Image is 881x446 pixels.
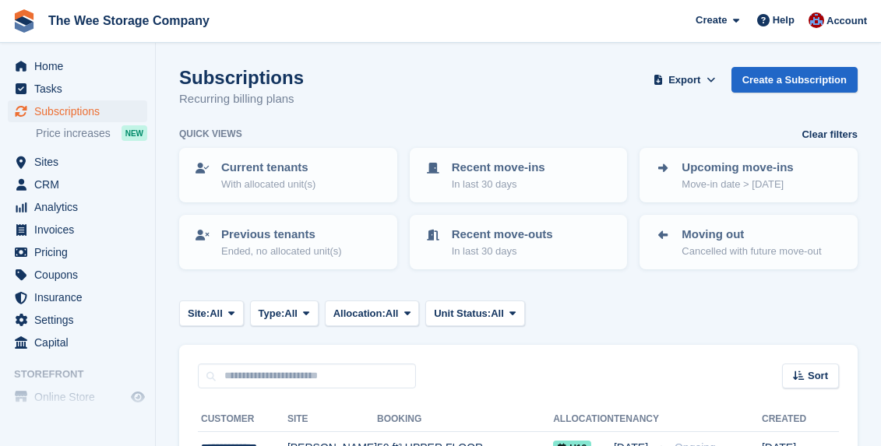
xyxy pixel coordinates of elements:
[34,219,128,241] span: Invoices
[8,241,147,263] a: menu
[34,78,128,100] span: Tasks
[808,368,828,384] span: Sort
[614,407,668,432] th: Tenancy
[36,126,111,141] span: Price increases
[34,241,128,263] span: Pricing
[34,264,128,286] span: Coupons
[641,216,856,268] a: Moving out Cancelled with future move-out
[386,306,399,321] span: All
[14,367,155,382] span: Storefront
[34,286,128,308] span: Insurance
[668,72,700,88] span: Export
[682,226,821,244] p: Moving out
[8,219,147,241] a: menu
[8,286,147,308] a: menu
[179,127,242,141] h6: Quick views
[12,9,36,33] img: stora-icon-8386f47178a22dfd0bd8f6a31ec36ba5ce8667c1dd55bd0f319d3a0aa187defe.svg
[411,149,626,201] a: Recent move-ins In last 30 days
[34,100,128,122] span: Subscriptions
[8,264,147,286] a: menu
[34,174,128,195] span: CRM
[377,407,553,432] th: Booking
[553,407,614,432] th: Allocation
[129,388,147,406] a: Preview store
[221,177,315,192] p: With allocated unit(s)
[8,309,147,331] a: menu
[188,306,210,321] span: Site:
[8,386,147,408] a: menu
[8,196,147,218] a: menu
[210,306,223,321] span: All
[696,12,727,28] span: Create
[682,244,821,259] p: Cancelled with future move-out
[181,149,396,201] a: Current tenants With allocated unit(s)
[762,407,806,432] th: Created
[333,306,386,321] span: Allocation:
[411,216,626,268] a: Recent move-outs In last 30 days
[8,151,147,173] a: menu
[221,159,315,177] p: Current tenants
[8,332,147,353] a: menu
[425,300,524,326] button: Unit Status: All
[179,67,304,88] h1: Subscriptions
[809,12,824,28] img: Scott Ritchie
[8,174,147,195] a: menu
[682,159,793,177] p: Upcoming move-ins
[8,100,147,122] a: menu
[179,300,244,326] button: Site: All
[179,90,304,108] p: Recurring billing plans
[491,306,504,321] span: All
[259,306,285,321] span: Type:
[181,216,396,268] a: Previous tenants Ended, no allocated unit(s)
[34,55,128,77] span: Home
[826,13,867,29] span: Account
[250,300,319,326] button: Type: All
[452,177,545,192] p: In last 30 days
[221,244,342,259] p: Ended, no allocated unit(s)
[122,125,147,141] div: NEW
[34,151,128,173] span: Sites
[682,177,793,192] p: Move-in date > [DATE]
[434,306,491,321] span: Unit Status:
[641,149,856,201] a: Upcoming move-ins Move-in date > [DATE]
[221,226,342,244] p: Previous tenants
[325,300,420,326] button: Allocation: All
[773,12,795,28] span: Help
[802,127,858,142] a: Clear filters
[452,159,545,177] p: Recent move-ins
[198,407,287,432] th: Customer
[34,386,128,408] span: Online Store
[650,67,719,93] button: Export
[8,55,147,77] a: menu
[34,332,128,353] span: Capital
[452,244,553,259] p: In last 30 days
[36,125,147,142] a: Price increases NEW
[34,309,128,331] span: Settings
[284,306,298,321] span: All
[42,8,216,33] a: The Wee Storage Company
[731,67,858,93] a: Create a Subscription
[34,196,128,218] span: Analytics
[287,407,377,432] th: Site
[8,78,147,100] a: menu
[452,226,553,244] p: Recent move-outs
